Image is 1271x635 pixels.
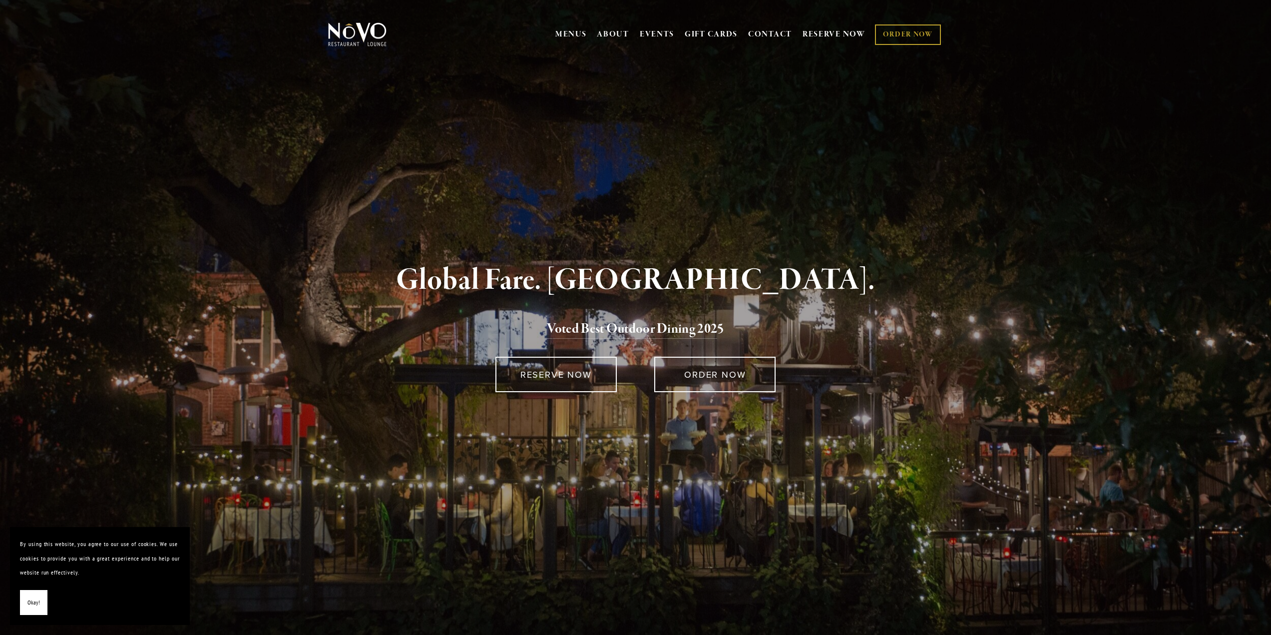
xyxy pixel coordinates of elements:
span: Okay! [27,596,40,610]
a: ORDER NOW [654,357,776,392]
a: RESERVE NOW [803,25,865,44]
a: ORDER NOW [875,24,940,45]
a: RESERVE NOW [495,357,617,392]
a: GIFT CARDS [685,25,738,44]
button: Okay! [20,590,47,616]
a: ABOUT [597,29,629,39]
a: CONTACT [748,25,792,44]
p: By using this website, you agree to our use of cookies. We use cookies to provide you with a grea... [20,537,180,580]
a: MENUS [555,29,587,39]
section: Cookie banner [10,527,190,625]
strong: Global Fare. [GEOGRAPHIC_DATA]. [396,261,875,299]
a: Voted Best Outdoor Dining 202 [547,320,717,339]
a: EVENTS [640,29,674,39]
img: Novo Restaurant &amp; Lounge [326,22,389,47]
h2: 5 [345,319,927,340]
